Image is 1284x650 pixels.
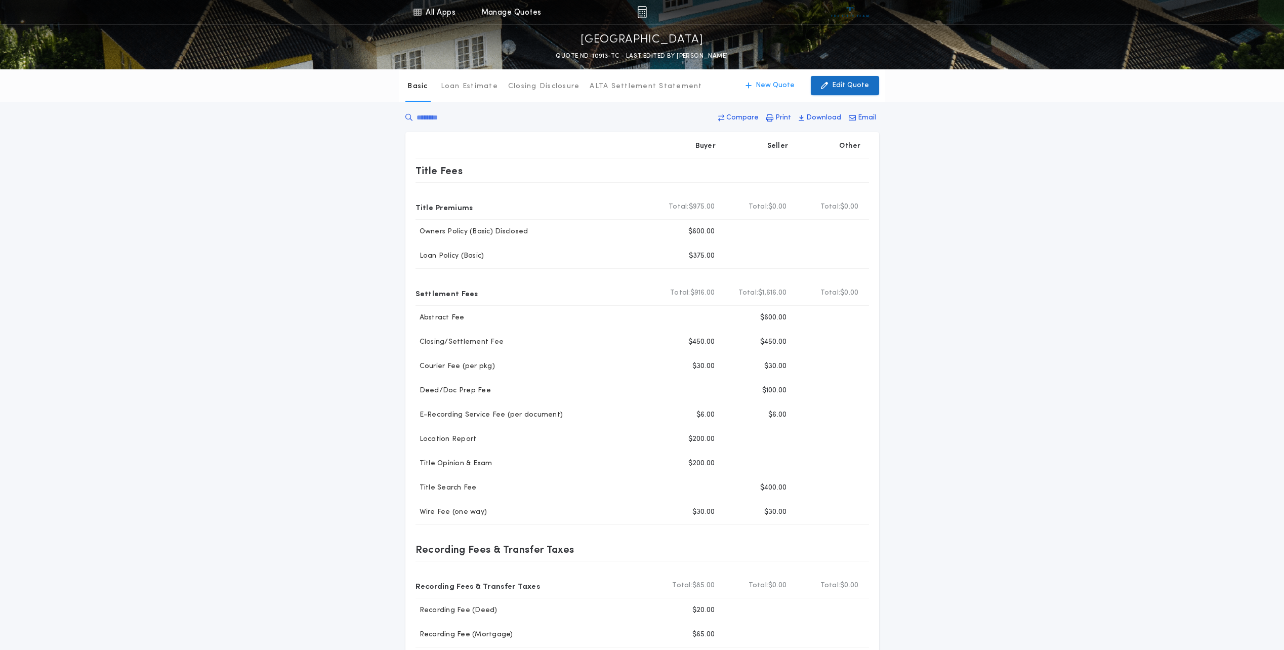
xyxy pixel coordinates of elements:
b: Total: [749,202,769,212]
span: $0.00 [840,581,858,591]
p: $600.00 [760,313,787,323]
button: New Quote [735,76,805,95]
p: Recording Fees & Transfer Taxes [416,541,574,557]
p: Settlement Fees [416,285,478,301]
p: Loan Estimate [441,82,498,92]
p: $6.00 [768,410,786,420]
span: $0.00 [768,202,786,212]
p: $6.00 [696,410,715,420]
b: Total: [820,581,841,591]
p: $100.00 [762,386,787,396]
p: Basic [407,82,428,92]
p: Owners Policy (Basic) Disclosed [416,227,528,237]
p: Location Report [416,434,477,444]
b: Total: [672,581,692,591]
p: Title Opinion & Exam [416,459,492,469]
img: vs-icon [831,7,869,17]
p: Courier Fee (per pkg) [416,361,495,372]
span: $975.00 [689,202,715,212]
p: $400.00 [760,483,787,493]
p: $600.00 [688,227,715,237]
button: Download [796,109,844,127]
b: Total: [820,202,841,212]
p: E-Recording Service Fee (per document) [416,410,563,420]
p: Closing/Settlement Fee [416,337,504,347]
button: Email [846,109,879,127]
p: Title Fees [416,162,463,179]
img: img [637,6,647,18]
p: $450.00 [688,337,715,347]
p: Title Premiums [416,199,473,215]
p: Edit Quote [832,80,869,91]
p: Compare [726,113,759,123]
b: Total: [669,202,689,212]
p: $200.00 [688,434,715,444]
p: Seller [767,141,789,151]
p: $450.00 [760,337,787,347]
p: Abstract Fee [416,313,465,323]
span: $916.00 [690,288,715,298]
button: Compare [715,109,762,127]
p: $65.00 [692,630,715,640]
p: New Quote [756,80,795,91]
p: ALTA Settlement Statement [590,82,702,92]
p: [GEOGRAPHIC_DATA] [581,32,703,48]
p: Closing Disclosure [508,82,580,92]
p: Loan Policy (Basic) [416,251,484,261]
p: $30.00 [692,507,715,517]
b: Total: [820,288,841,298]
p: $375.00 [689,251,715,261]
span: $1,616.00 [758,288,786,298]
p: $20.00 [692,605,715,616]
p: $200.00 [688,459,715,469]
p: Buyer [695,141,716,151]
b: Total: [749,581,769,591]
p: Recording Fee (Mortgage) [416,630,513,640]
span: $0.00 [840,202,858,212]
p: Email [858,113,876,123]
span: $85.00 [692,581,715,591]
p: Deed/Doc Prep Fee [416,386,491,396]
b: Total: [738,288,759,298]
p: Recording Fees & Transfer Taxes [416,578,541,594]
p: Wire Fee (one way) [416,507,487,517]
p: QUOTE ND-10913-TC - LAST EDITED BY [PERSON_NAME] [556,51,728,61]
p: Recording Fee (Deed) [416,605,498,616]
p: $30.00 [764,507,787,517]
button: Edit Quote [811,76,879,95]
span: $0.00 [768,581,786,591]
span: $0.00 [840,288,858,298]
p: $30.00 [692,361,715,372]
p: $30.00 [764,361,787,372]
p: Print [775,113,791,123]
button: Print [763,109,794,127]
b: Total: [670,288,690,298]
p: Title Search Fee [416,483,477,493]
p: Download [806,113,841,123]
p: Other [839,141,860,151]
